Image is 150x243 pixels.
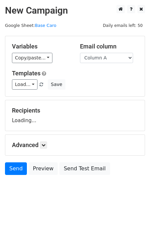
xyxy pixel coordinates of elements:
[101,23,145,28] a: Daily emails left: 50
[12,53,52,63] a: Copy/paste...
[101,22,145,29] span: Daily emails left: 50
[5,162,27,175] a: Send
[5,23,56,28] small: Google Sheet:
[48,79,65,90] button: Save
[12,107,138,124] div: Loading...
[12,43,70,50] h5: Variables
[12,107,138,114] h5: Recipients
[12,70,40,77] a: Templates
[29,162,58,175] a: Preview
[12,141,138,149] h5: Advanced
[35,23,56,28] a: Base Caro
[80,43,138,50] h5: Email column
[59,162,110,175] a: Send Test Email
[5,5,145,16] h2: New Campaign
[12,79,37,90] a: Load...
